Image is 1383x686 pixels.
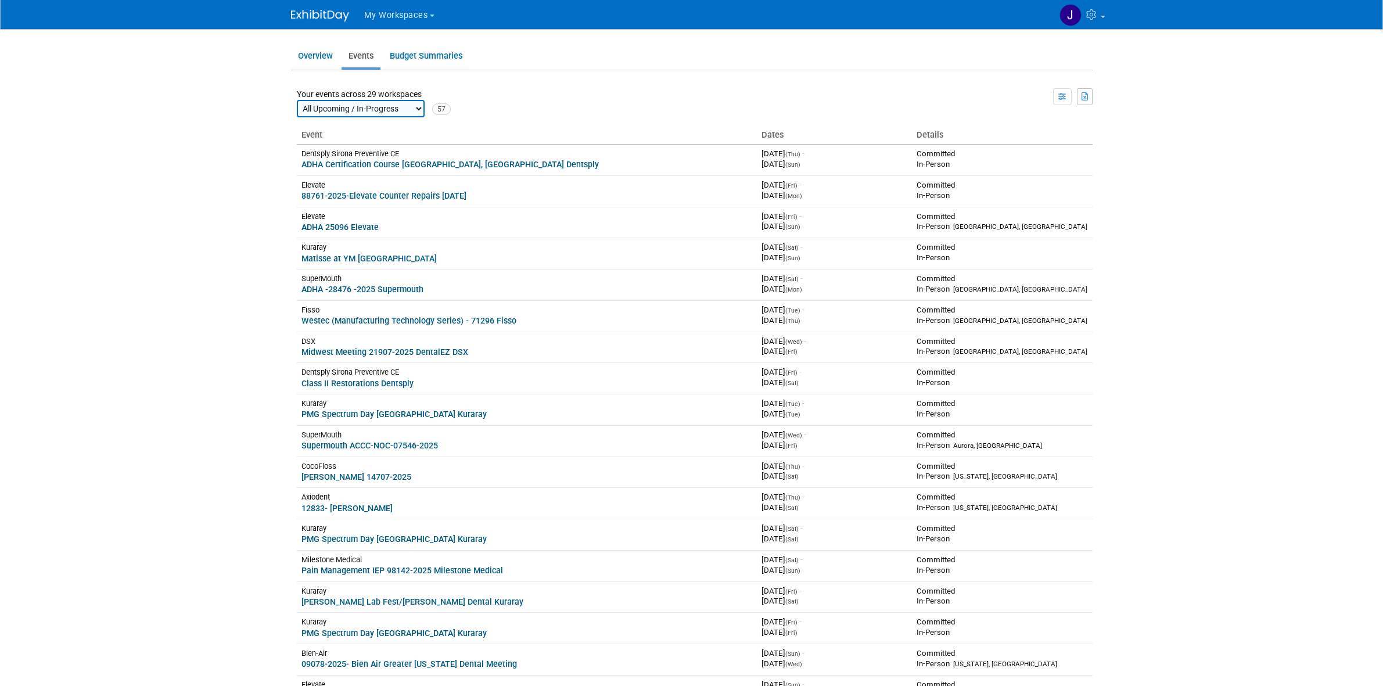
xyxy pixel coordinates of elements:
[757,270,912,301] td: [DATE]
[761,627,907,638] div: [DATE]
[917,253,1087,263] div: In-Person
[785,379,799,387] span: (Sat)
[761,659,907,669] div: [DATE]
[761,440,907,451] div: [DATE]
[757,457,912,488] td: [DATE]
[917,180,1087,191] div: Committed
[785,432,802,439] span: (Wed)
[757,425,912,457] td: [DATE]
[802,493,804,501] span: -
[917,398,1087,409] div: Committed
[917,440,1087,451] div: In-Person
[301,628,487,638] a: PMG Spectrum Day [GEOGRAPHIC_DATA] Kuraray
[799,587,802,595] span: -
[761,471,907,482] div: [DATE]
[785,442,798,450] span: (Fri)
[917,274,1087,284] div: Committed
[785,213,798,221] span: (Fri)
[917,159,1087,170] div: In-Person
[761,315,907,326] div: [DATE]
[917,596,1087,606] div: In-Person
[953,317,1087,325] span: [GEOGRAPHIC_DATA], [GEOGRAPHIC_DATA]
[917,617,1087,627] div: Committed
[301,160,599,169] a: ADHA Certification Course [GEOGRAPHIC_DATA], [GEOGRAPHIC_DATA] Dentsply
[291,45,339,67] a: Overview
[342,45,380,67] a: Events
[757,394,912,426] td: [DATE]
[953,472,1057,480] span: [US_STATE], [GEOGRAPHIC_DATA]
[785,150,800,158] span: (Thu)
[301,222,379,232] a: ADHA 25096 Elevate
[785,317,800,325] span: (Thu)
[757,644,912,676] td: [DATE]
[757,581,912,613] td: [DATE]
[301,191,466,200] a: 88761-2025-Elevate Counter Repairs [DATE]
[757,238,912,270] td: [DATE]
[917,211,1087,222] div: Committed
[785,619,798,626] span: (Fri)
[301,410,487,419] a: PMG Spectrum Day [GEOGRAPHIC_DATA] Kuraray
[917,648,1087,659] div: Committed
[757,363,912,394] td: [DATE]
[364,10,428,20] span: My Workspaces
[761,596,907,606] div: [DATE]
[804,337,806,346] span: -
[761,159,907,170] div: [DATE]
[761,284,907,294] div: [DATE]
[953,504,1057,512] span: [US_STATE], [GEOGRAPHIC_DATA]
[383,45,469,67] a: Budget Summaries
[785,223,800,231] span: (Sun)
[301,180,753,190] div: Elevate
[757,332,912,363] td: [DATE]
[761,502,907,513] div: [DATE]
[917,586,1087,597] div: Committed
[785,473,799,480] span: (Sat)
[301,659,517,669] a: 09078-2025- Bien Air Greater [US_STATE] Dental Meeting
[917,565,1087,576] div: In-Person
[785,411,800,418] span: (Tue)
[761,346,907,357] div: [DATE]
[1082,92,1089,100] i: Export to Spreadsheet (.csv)
[785,556,799,564] span: (Sat)
[800,243,803,252] span: -
[785,660,802,668] span: (Wed)
[804,430,806,439] span: -
[785,244,799,252] span: (Sat)
[761,534,907,544] div: [DATE]
[917,336,1087,347] div: Committed
[799,617,802,626] span: -
[800,524,803,533] span: -
[953,660,1057,668] span: [US_STATE], [GEOGRAPHIC_DATA]
[301,367,753,377] div: Dentsply Sirona Preventive CE
[917,555,1087,565] div: Committed
[917,315,1087,326] div: In-Person
[917,221,1087,232] div: In-Person
[917,149,1087,159] div: Committed
[917,284,1087,294] div: In-Person
[785,338,802,346] span: (Wed)
[761,221,907,232] div: [DATE]
[785,504,799,512] span: (Sat)
[785,400,800,408] span: (Tue)
[917,191,1087,201] div: In-Person
[785,275,799,283] span: (Sat)
[785,567,800,574] span: (Sun)
[301,254,437,263] a: Matisse at YM [GEOGRAPHIC_DATA]
[785,588,798,595] span: (Fri)
[785,598,799,605] span: (Sat)
[301,461,753,471] div: CocoFloss
[953,285,1087,293] span: [GEOGRAPHIC_DATA], [GEOGRAPHIC_DATA]
[917,492,1087,502] div: Committed
[800,555,803,564] span: -
[785,494,800,501] span: (Thu)
[301,472,411,482] a: [PERSON_NAME] 14707-2025
[761,378,907,388] div: [DATE]
[301,555,753,565] div: Milestone Medical
[917,461,1087,472] div: Committed
[917,378,1087,388] div: In-Person
[301,336,753,346] div: DSX
[301,523,753,533] div: Kuraray
[917,305,1087,315] div: Committed
[802,149,804,158] span: -
[301,398,753,408] div: Kuraray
